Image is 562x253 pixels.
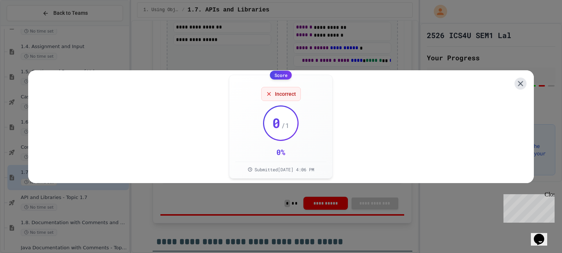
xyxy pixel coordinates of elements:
div: Score [270,71,292,80]
span: Incorrect [275,90,296,98]
span: Submitted [DATE] 4:06 PM [255,166,314,172]
div: 0 % [276,147,285,157]
div: Chat with us now!Close [3,3,51,47]
span: / 1 [281,120,289,131]
span: 0 [272,115,280,130]
iframe: chat widget [531,223,555,246]
iframe: chat widget [501,191,555,223]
